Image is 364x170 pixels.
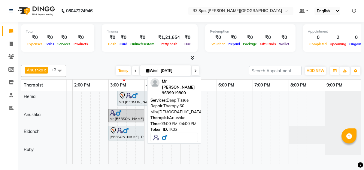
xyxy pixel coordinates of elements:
[150,121,160,126] span: Time:
[15,2,56,19] img: logo
[72,34,89,41] div: ₹0
[328,34,348,41] div: 2
[129,34,156,41] div: ₹0
[24,82,43,88] span: Therapist
[129,42,156,46] span: Online/Custom
[289,81,308,90] a: 8:00 PM
[150,98,167,102] span: Services:
[150,127,168,132] span: Token ID:
[241,34,258,41] div: ₹0
[278,42,291,46] span: Wallet
[308,42,328,46] span: Completed
[182,34,193,41] div: ₹0
[226,42,241,46] span: Prepaid
[226,34,241,41] div: ₹0
[162,90,198,96] div: 9639919800
[109,110,144,121] div: Mr [PERSON_NAME], TK02, 03:00 PM-04:00 PM, Deep Tissue Repair Therapy 60 Min([DEMOGRAPHIC_DATA])
[249,66,302,75] input: Search Appointment
[24,129,40,134] span: Bidanchi
[44,42,56,46] span: Sales
[73,81,92,90] a: 2:00 PM
[150,78,159,87] img: profile
[145,81,164,90] a: 4:00 PM
[145,68,159,73] span: Wed
[150,115,169,120] span: Therapist:
[56,42,72,46] span: Services
[116,66,131,75] span: Today
[278,34,291,41] div: ₹0
[107,34,118,41] div: ₹0
[43,68,46,72] a: x
[162,79,195,90] span: Mr [PERSON_NAME]
[150,98,204,114] span: Deep Tissue Repair Therapy 60 Min([DEMOGRAPHIC_DATA])
[308,34,328,41] div: 0
[24,94,35,99] span: Hema
[217,81,236,90] a: 6:00 PM
[156,34,182,41] div: ₹1,21,654
[44,34,56,41] div: ₹0
[150,121,198,127] div: 03:00 PM-04:00 PM
[26,34,44,41] div: ₹0
[253,81,272,90] a: 7:00 PM
[27,68,43,72] span: Anushka
[72,42,89,46] span: Products
[159,66,189,75] input: 2025-09-03
[305,67,326,75] button: ADD NEW
[258,42,278,46] span: Gift Cards
[107,29,193,34] div: Finance
[159,42,179,46] span: Petty cash
[258,34,278,41] div: ₹0
[24,112,41,117] span: Anushka
[210,29,291,34] div: Redemption
[150,127,198,133] div: TK02
[118,34,129,41] div: ₹0
[307,68,324,73] span: ADD NEW
[210,34,226,41] div: ₹0
[325,81,344,90] a: 9:00 PM
[109,81,128,90] a: 3:00 PM
[107,42,118,46] span: Cash
[328,42,348,46] span: Upcoming
[26,42,44,46] span: Expenses
[52,67,61,72] span: +3
[150,115,198,121] div: Anushka
[210,42,226,46] span: Voucher
[56,34,72,41] div: ₹0
[26,29,89,34] div: Total
[118,92,153,105] div: MR [PERSON_NAME], TK01, 03:15 PM-04:15 PM, Deep Tissue Repair Therapy 60 Min([DEMOGRAPHIC_DATA])
[66,2,93,19] b: 08047224946
[118,42,129,46] span: Card
[241,42,258,46] span: Package
[183,42,192,46] span: Due
[109,127,144,140] div: [PERSON_NAME], TK03, 03:00 PM-04:00 PM, Deep Tissue Repair Therapy 60 Min([DEMOGRAPHIC_DATA])
[24,147,34,152] span: Ruby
